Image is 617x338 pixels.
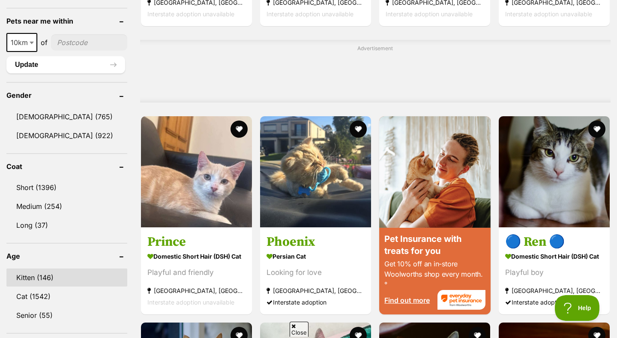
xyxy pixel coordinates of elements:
[6,163,127,170] header: Coat
[140,40,611,103] div: Advertisement
[267,250,365,263] strong: Persian Cat
[6,287,127,305] a: Cat (1542)
[6,127,127,145] a: [DEMOGRAPHIC_DATA] (922)
[6,216,127,234] a: Long (37)
[505,234,603,250] h3: 🔵 Ren 🔵
[6,252,127,260] header: Age
[7,36,36,48] span: 10km
[505,285,603,296] strong: [GEOGRAPHIC_DATA], [GEOGRAPHIC_DATA]
[147,250,246,263] strong: Domestic Short Hair (DSH) Cat
[6,91,127,99] header: Gender
[6,56,125,73] button: Update
[505,250,603,263] strong: Domestic Short Hair (DSH) Cat
[147,10,234,18] span: Interstate adoption unavailable
[499,227,610,314] a: 🔵 Ren 🔵 Domestic Short Hair (DSH) Cat Playful boy [GEOGRAPHIC_DATA], [GEOGRAPHIC_DATA] Interstate...
[231,121,248,138] button: favourite
[147,285,246,296] strong: [GEOGRAPHIC_DATA], [GEOGRAPHIC_DATA]
[6,33,37,52] span: 10km
[290,322,308,337] span: Close
[350,121,367,138] button: favourite
[588,121,605,138] button: favourite
[6,197,127,215] a: Medium (254)
[6,17,127,25] header: Pets near me within
[505,267,603,278] div: Playful boy
[6,269,127,287] a: Kitten (146)
[267,234,365,250] h3: Phoenix
[147,299,234,306] span: Interstate adoption unavailable
[6,178,127,196] a: Short (1396)
[386,10,473,18] span: Interstate adoption unavailable
[41,37,48,48] span: of
[141,116,252,227] img: Prince - Domestic Short Hair (DSH) Cat
[499,116,610,227] img: 🔵 Ren 🔵 - Domestic Short Hair (DSH) Cat
[51,34,127,51] input: postcode
[141,227,252,314] a: Prince Domestic Short Hair (DSH) Cat Playful and friendly [GEOGRAPHIC_DATA], [GEOGRAPHIC_DATA] In...
[147,234,246,250] h3: Prince
[260,227,371,314] a: Phoenix Persian Cat Looking for love [GEOGRAPHIC_DATA], [GEOGRAPHIC_DATA] Interstate adoption
[505,10,592,18] span: Interstate adoption unavailable
[267,267,365,278] div: Looking for love
[505,296,603,308] div: Interstate adoption
[267,296,365,308] div: Interstate adoption
[267,10,353,18] span: Interstate adoption unavailable
[555,295,600,321] iframe: Help Scout Beacon - Open
[260,116,371,227] img: Phoenix - Persian Cat
[147,267,246,278] div: Playful and friendly
[6,108,127,126] a: [DEMOGRAPHIC_DATA] (765)
[6,306,127,324] a: Senior (55)
[267,285,365,296] strong: [GEOGRAPHIC_DATA], [GEOGRAPHIC_DATA]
